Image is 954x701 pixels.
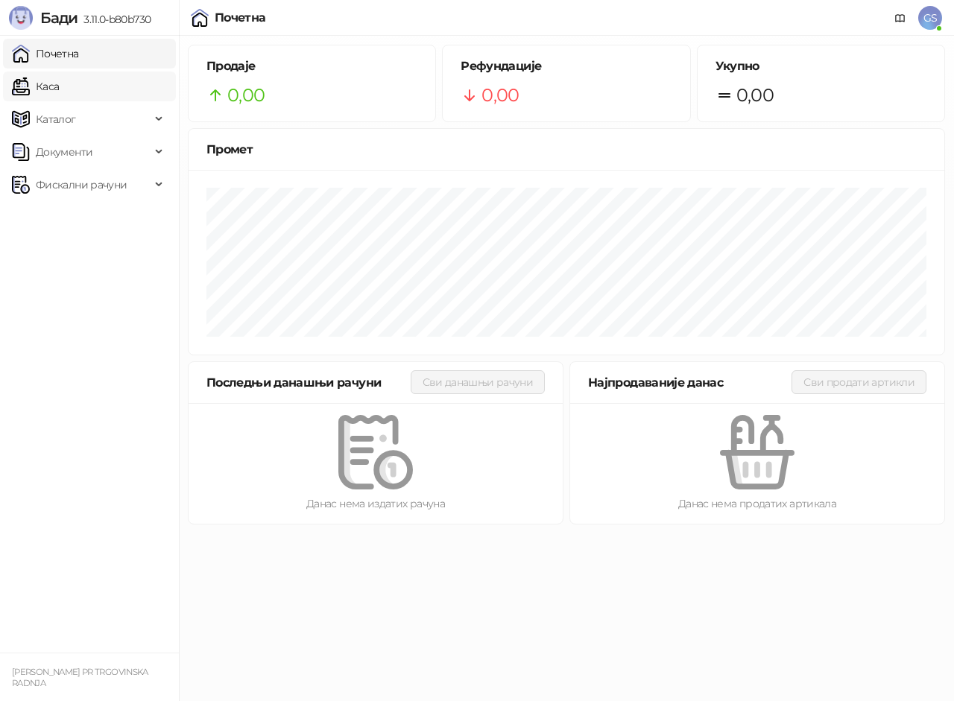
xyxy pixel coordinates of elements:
[9,6,33,30] img: Logo
[792,370,926,394] button: Сви продати артикли
[888,6,912,30] a: Документација
[206,140,926,159] div: Промет
[715,57,926,75] h5: Укупно
[78,13,151,26] span: 3.11.0-b80b730
[40,9,78,27] span: Бади
[12,667,148,688] small: [PERSON_NAME] PR TRGOVINSKA RADNJA
[12,39,79,69] a: Почетна
[36,137,92,167] span: Документи
[411,370,545,394] button: Сви данашњи рачуни
[588,373,792,392] div: Најпродаваније данас
[36,170,127,200] span: Фискални рачуни
[227,81,265,110] span: 0,00
[36,104,76,134] span: Каталог
[12,72,59,101] a: Каса
[594,495,920,512] div: Данас нема продатих артикала
[736,81,774,110] span: 0,00
[215,12,266,24] div: Почетна
[918,6,942,30] span: GS
[461,57,672,75] h5: Рефундације
[206,57,417,75] h5: Продаје
[481,81,519,110] span: 0,00
[206,373,411,392] div: Последњи данашњи рачуни
[212,495,539,512] div: Данас нема издатих рачуна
